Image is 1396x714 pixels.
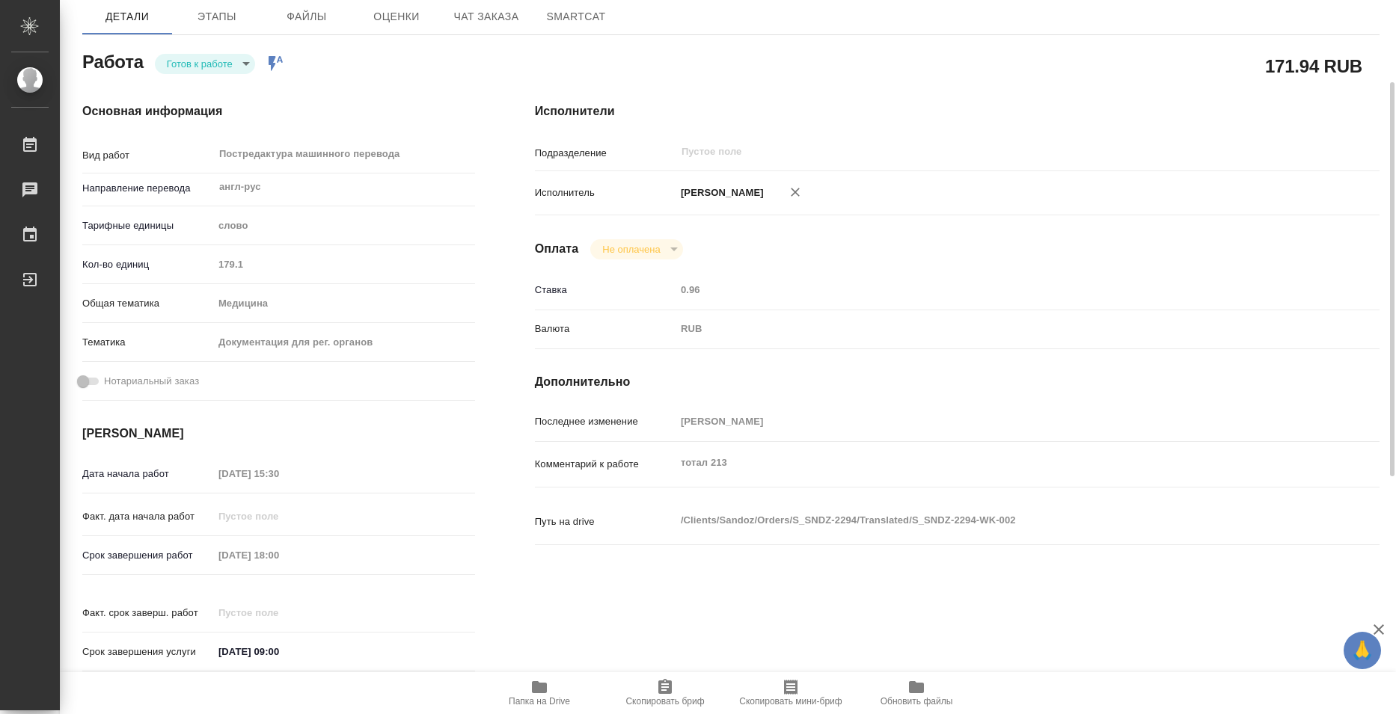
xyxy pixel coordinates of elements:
[213,641,344,662] input: ✎ Введи что-нибудь
[676,316,1309,342] div: RUB
[676,279,1309,301] input: Пустое поле
[82,47,144,74] h2: Работа
[535,321,676,336] p: Валюта
[779,176,812,209] button: Удалить исполнителя
[598,243,664,256] button: Не оплачена
[82,102,475,120] h4: Основная информация
[881,696,953,707] span: Обновить файлы
[535,283,676,298] p: Ставка
[680,143,1274,161] input: Пустое поле
[213,213,475,238] div: слово
[535,102,1380,120] h4: Исполнители
[477,672,602,714] button: Папка на Drive
[82,467,213,481] p: Дата начала работ
[104,374,199,389] span: Нотариальный заказ
[625,696,704,707] span: Скопировать бриф
[728,672,854,714] button: Скопировать мини-бриф
[854,672,979,714] button: Обновить файлы
[91,7,163,26] span: Детали
[535,373,1380,391] h4: Дополнительно
[213,602,344,624] input: Пустое поле
[535,185,676,200] p: Исполнитель
[82,181,213,196] p: Направление перевода
[450,7,522,26] span: Чат заказа
[82,606,213,621] p: Факт. срок заверш. работ
[676,450,1309,476] textarea: тотал 213
[82,509,213,524] p: Факт. дата начала работ
[676,508,1309,533] textarea: /Clients/Sandoz/Orders/S_SNDZ-2294/Translated/S_SNDZ-2294-WK-002
[535,414,676,429] p: Последнее изменение
[535,146,676,161] p: Подразделение
[213,505,344,527] input: Пустое поле
[162,58,237,70] button: Готов к работе
[155,54,255,74] div: Готов к работе
[82,296,213,311] p: Общая тематика
[213,253,475,275] input: Пустое поле
[676,410,1309,432] input: Пустое поле
[540,7,612,26] span: SmartCat
[82,425,475,443] h4: [PERSON_NAME]
[82,335,213,350] p: Тематика
[535,240,579,258] h4: Оплата
[181,7,253,26] span: Этапы
[213,463,344,484] input: Пустое поле
[82,548,213,563] p: Срок завершения работ
[676,185,764,200] p: [PERSON_NAME]
[82,644,213,659] p: Срок завершения услуги
[1350,635,1375,666] span: 🙏
[213,291,475,316] div: Медицина
[271,7,343,26] span: Файлы
[590,239,682,259] div: Готов к работе
[213,330,475,355] div: Документация для рег. органов
[361,7,432,26] span: Оценки
[535,457,676,472] p: Комментарий к работе
[213,544,344,566] input: Пустое поле
[602,672,728,714] button: Скопировать бриф
[82,148,213,163] p: Вид работ
[509,696,570,707] span: Папка на Drive
[535,514,676,529] p: Путь на drive
[82,257,213,272] p: Кол-во единиц
[1265,53,1362,79] h2: 171.94 RUB
[739,696,842,707] span: Скопировать мини-бриф
[1344,632,1381,669] button: 🙏
[82,218,213,233] p: Тарифные единицы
